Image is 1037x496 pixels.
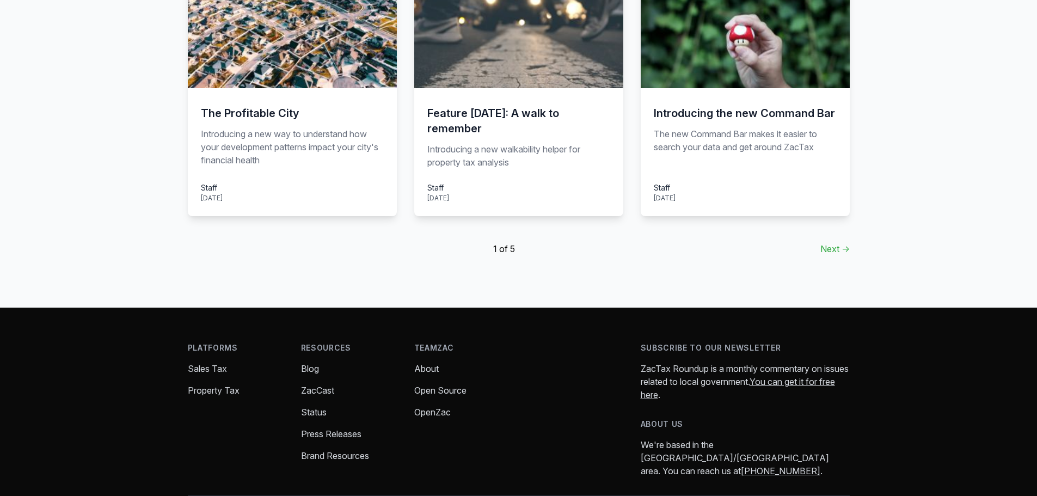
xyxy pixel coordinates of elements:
p: Introducing a new walkability helper for property tax analysis [427,143,610,169]
h4: Subscribe to our newsletter [641,342,850,353]
p: ZacTax Roundup is a monthly commentary on issues related to local government. . [641,362,850,401]
time: [DATE] [201,194,223,202]
time: [DATE] [654,194,676,202]
a: OpenZac [414,407,451,418]
p: The new Command Bar makes it easier to search your data and get around ZacTax [654,127,837,169]
a: Open Source [414,385,467,396]
span: 1 of 5 [493,242,515,255]
h4: Platforms [188,342,284,353]
p: Introducing a new way to understand how your development patterns impact your city's financial he... [201,127,384,169]
a: Next → [820,242,850,255]
a: Sales Tax [188,363,227,374]
h4: About us [641,419,850,430]
a: About [414,363,439,374]
h3: Feature [DATE]: A walk to remember [427,106,610,136]
a: Property Tax [188,385,240,396]
p: We're based in the [GEOGRAPHIC_DATA]/[GEOGRAPHIC_DATA] area. You can reach us at . [641,438,850,477]
div: Staff [654,182,676,193]
a: Blog [301,363,319,374]
a: Status [301,407,327,418]
div: Staff [427,182,449,193]
a: Press Releases [301,428,361,439]
h4: Resources [301,342,397,353]
time: [DATE] [427,194,449,202]
a: [PHONE_NUMBER] [741,466,820,476]
h4: TeamZac [414,342,510,353]
a: Brand Resources [301,450,369,461]
a: ZacCast [301,385,334,396]
h3: Introducing the new Command Bar [654,106,837,121]
div: Staff [201,182,223,193]
h3: The Profitable City [201,106,384,121]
